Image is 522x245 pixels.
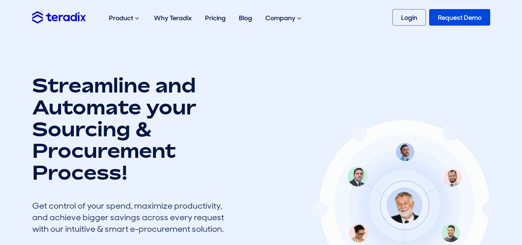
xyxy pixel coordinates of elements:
[32,74,230,183] h1: Streamline and Automate your Sourcing & Procurement Process!
[198,5,232,31] a: Pricing
[32,200,230,235] div: Get control of your spend, maximize productivity, and achieve bigger savings across every request...
[32,11,86,23] img: Teradix logo
[259,5,309,31] div: Company
[429,9,490,26] a: Request Demo
[392,9,426,26] a: Login
[102,5,147,31] div: Product
[232,5,259,31] a: Blog
[147,5,198,31] a: Why Teradix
